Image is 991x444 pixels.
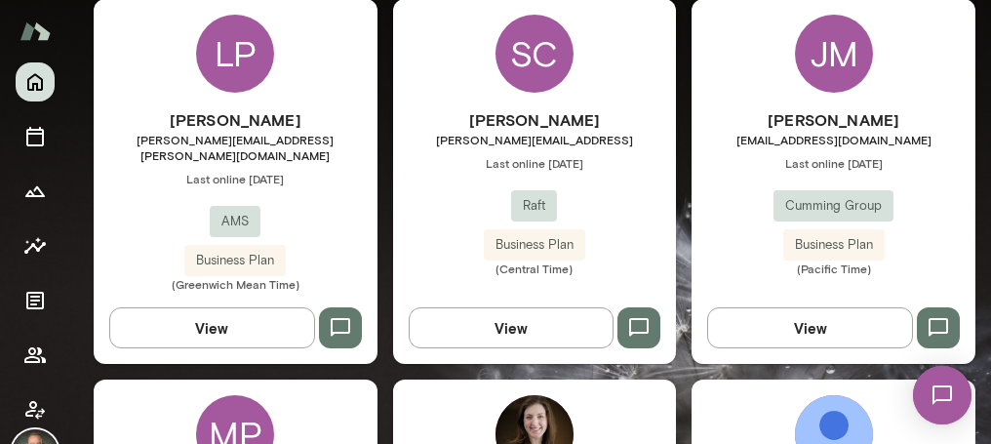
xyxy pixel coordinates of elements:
[692,155,975,171] span: Last online [DATE]
[210,212,260,231] span: AMS
[393,132,677,147] span: [PERSON_NAME][EMAIL_ADDRESS]
[393,155,677,171] span: Last online [DATE]
[484,235,585,255] span: Business Plan
[16,226,55,265] button: Insights
[16,336,55,375] button: Members
[393,261,677,276] span: (Central Time)
[16,62,55,101] button: Home
[409,307,614,348] button: View
[94,132,377,163] span: [PERSON_NAME][EMAIL_ADDRESS][PERSON_NAME][DOMAIN_NAME]
[773,196,893,216] span: Cumming Group
[692,261,975,276] span: (Pacific Time)
[16,390,55,429] button: Client app
[184,251,286,270] span: Business Plan
[20,13,51,50] img: Mento
[94,276,377,292] span: (Greenwich Mean Time)
[783,235,885,255] span: Business Plan
[16,117,55,156] button: Sessions
[511,196,557,216] span: Raft
[795,15,873,93] div: JM
[94,108,377,132] h6: [PERSON_NAME]
[495,15,574,93] div: SC
[16,281,55,320] button: Documents
[692,108,975,132] h6: [PERSON_NAME]
[692,132,975,147] span: [EMAIL_ADDRESS][DOMAIN_NAME]
[94,171,377,186] span: Last online [DATE]
[109,307,315,348] button: View
[196,15,274,93] div: LP
[707,307,913,348] button: View
[16,172,55,211] button: Growth Plan
[393,108,677,132] h6: [PERSON_NAME]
